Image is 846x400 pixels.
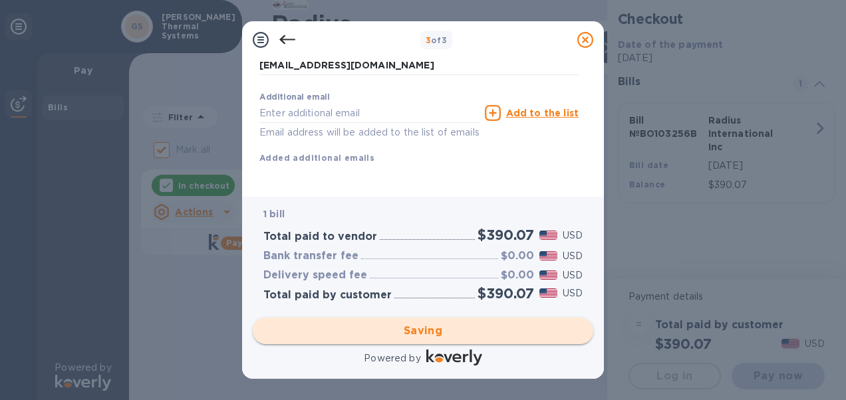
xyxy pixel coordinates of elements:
b: 1 bill [263,209,285,219]
h3: Bank transfer fee [263,250,358,262]
h3: $0.00 [501,269,534,282]
p: USD [563,268,583,282]
u: Add to the list [506,108,579,118]
img: Logo [426,350,482,365]
p: USD [563,286,583,300]
b: Added additional emails [259,153,374,163]
p: USD [563,249,583,263]
h2: $390.07 [478,227,534,243]
input: Enter your primary name [259,56,579,76]
h3: Total paid to vendor [263,231,377,243]
span: 3 [426,35,431,45]
h3: $0.00 [501,250,534,262]
label: Additional email [259,94,330,102]
p: Email address will be added to the list of emails [259,125,480,140]
img: USD [539,270,557,280]
b: of 3 [426,35,448,45]
input: Enter additional email [259,103,480,123]
h3: Total paid by customer [263,289,392,302]
p: Powered by [364,351,420,365]
img: USD [539,231,557,240]
h3: Delivery speed fee [263,269,367,282]
h2: $390.07 [478,285,534,302]
img: USD [539,251,557,260]
p: USD [563,229,583,243]
img: USD [539,288,557,298]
